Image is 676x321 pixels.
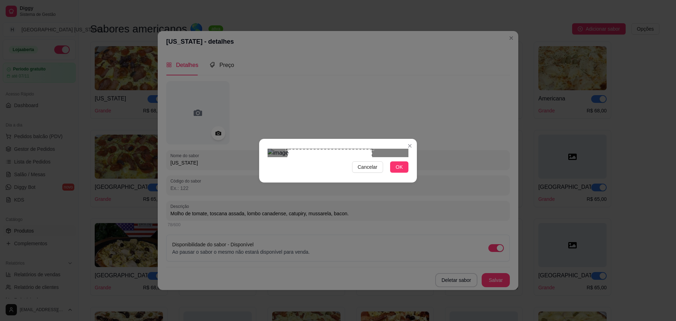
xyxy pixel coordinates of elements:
span: Cancelar [358,163,377,171]
span: OK [396,163,403,171]
button: OK [390,161,408,173]
button: Close [404,140,415,152]
img: image [268,149,408,157]
button: Cancelar [352,161,383,173]
div: Use the arrow keys to move the crop selection area [287,149,372,234]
